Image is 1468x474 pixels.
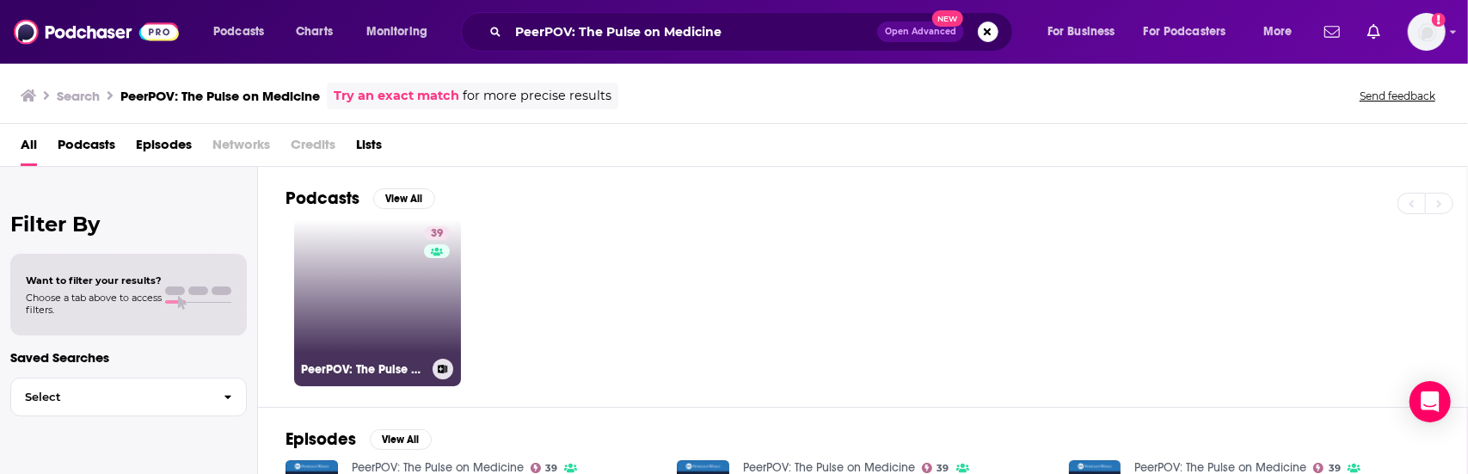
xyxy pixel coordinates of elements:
[877,22,964,42] button: Open AdvancedNew
[1035,18,1137,46] button: open menu
[294,219,461,386] a: 39PeerPOV: The Pulse on Medicine
[14,15,179,48] img: Podchaser - Follow, Share and Rate Podcasts
[1133,18,1251,46] button: open menu
[373,188,435,209] button: View All
[26,274,162,286] span: Want to filter your results?
[1263,20,1293,44] span: More
[545,465,557,472] span: 39
[58,131,115,166] a: Podcasts
[10,349,247,366] p: Saved Searches
[1410,381,1451,422] div: Open Intercom Messenger
[1408,13,1446,51] button: Show profile menu
[201,18,286,46] button: open menu
[370,429,432,450] button: View All
[291,131,335,166] span: Credits
[26,292,162,316] span: Choose a tab above to access filters.
[334,86,459,106] a: Try an exact match
[531,463,558,473] a: 39
[1408,13,1446,51] img: User Profile
[937,465,949,472] span: 39
[120,88,320,104] h3: PeerPOV: The Pulse on Medicine
[301,362,426,377] h3: PeerPOV: The Pulse on Medicine
[885,28,956,36] span: Open Advanced
[1432,13,1446,27] svg: Add a profile image
[1313,463,1341,473] a: 39
[1408,13,1446,51] span: Logged in as Tessarossi87
[922,463,949,473] a: 39
[431,225,443,243] span: 39
[57,88,100,104] h3: Search
[286,188,435,209] a: PodcastsView All
[508,18,877,46] input: Search podcasts, credits, & more...
[1318,17,1347,46] a: Show notifications dropdown
[354,18,450,46] button: open menu
[1354,89,1440,103] button: Send feedback
[11,391,210,403] span: Select
[356,131,382,166] a: Lists
[366,20,427,44] span: Monitoring
[463,86,611,106] span: for more precise results
[213,20,264,44] span: Podcasts
[477,12,1029,52] div: Search podcasts, credits, & more...
[1047,20,1115,44] span: For Business
[285,18,343,46] a: Charts
[424,226,450,240] a: 39
[1361,17,1387,46] a: Show notifications dropdown
[1144,20,1226,44] span: For Podcasters
[286,428,356,450] h2: Episodes
[286,188,359,209] h2: Podcasts
[10,378,247,416] button: Select
[1251,18,1314,46] button: open menu
[212,131,270,166] span: Networks
[136,131,192,166] a: Episodes
[1329,465,1341,472] span: 39
[286,428,432,450] a: EpisodesView All
[10,212,247,237] h2: Filter By
[932,10,963,27] span: New
[296,20,333,44] span: Charts
[21,131,37,166] a: All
